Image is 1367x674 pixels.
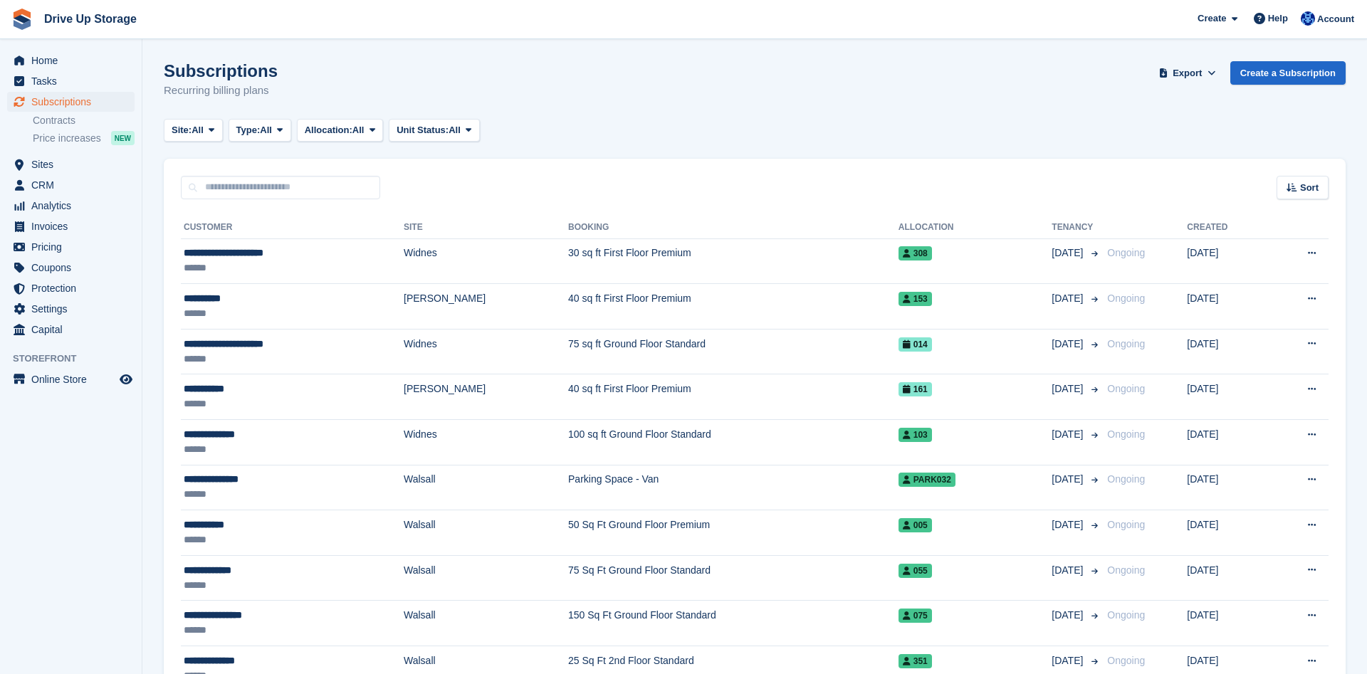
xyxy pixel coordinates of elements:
span: Type: [236,123,261,137]
th: Customer [181,216,404,239]
td: 75 Sq Ft Ground Floor Standard [568,555,899,601]
span: [DATE] [1052,517,1086,532]
a: Price increases NEW [33,130,135,146]
button: Export [1156,61,1219,85]
th: Allocation [899,216,1052,239]
td: [DATE] [1187,238,1269,284]
td: [DATE] [1187,329,1269,374]
p: Recurring billing plans [164,83,278,99]
td: [DATE] [1187,420,1269,465]
td: 50 Sq Ft Ground Floor Premium [568,510,899,556]
span: Ongoing [1107,338,1145,349]
span: Unit Status: [397,123,449,137]
a: Contracts [33,114,135,127]
th: Created [1187,216,1269,239]
span: Ongoing [1107,473,1145,485]
span: [DATE] [1052,472,1086,487]
th: Site [404,216,568,239]
span: Ongoing [1107,564,1145,576]
span: PARK032 [899,473,955,487]
span: Price increases [33,132,101,145]
td: [DATE] [1187,555,1269,601]
span: Coupons [31,258,117,278]
td: [PERSON_NAME] [404,374,568,420]
span: Ongoing [1107,655,1145,666]
span: 103 [899,428,932,442]
span: Home [31,51,117,70]
span: Capital [31,320,117,339]
span: Analytics [31,196,117,216]
span: Export [1173,66,1202,80]
span: [DATE] [1052,381,1086,396]
span: Protection [31,278,117,298]
a: menu [7,237,135,257]
td: [DATE] [1187,284,1269,330]
td: Walsall [404,510,568,556]
button: Type: All [229,119,291,142]
span: Storefront [13,352,142,366]
span: 005 [899,518,932,532]
span: [DATE] [1052,246,1086,260]
th: Booking [568,216,899,239]
span: Invoices [31,216,117,236]
a: Preview store [117,371,135,388]
td: 75 sq ft Ground Floor Standard [568,329,899,374]
td: Widnes [404,420,568,465]
span: Ongoing [1107,519,1145,530]
a: menu [7,196,135,216]
a: menu [7,320,135,339]
span: Sites [31,154,117,174]
span: Site: [172,123,192,137]
a: menu [7,51,135,70]
span: Ongoing [1107,609,1145,621]
td: Walsall [404,465,568,510]
img: stora-icon-8386f47178a22dfd0bd8f6a31ec36ba5ce8667c1dd55bd0f319d3a0aa187defe.svg [11,9,33,30]
span: Online Store [31,369,117,389]
span: 014 [899,337,932,352]
td: 40 sq ft First Floor Premium [568,284,899,330]
span: [DATE] [1052,291,1086,306]
div: NEW [111,131,135,145]
span: 308 [899,246,932,260]
td: 100 sq ft Ground Floor Standard [568,420,899,465]
span: Sort [1300,181,1319,195]
td: [DATE] [1187,510,1269,556]
td: [DATE] [1187,374,1269,420]
td: Widnes [404,329,568,374]
span: Subscriptions [31,92,117,112]
span: All [192,123,204,137]
a: menu [7,92,135,112]
span: 075 [899,609,932,623]
button: Allocation: All [297,119,384,142]
span: [DATE] [1052,563,1086,578]
span: Account [1317,12,1354,26]
span: [DATE] [1052,608,1086,623]
span: [DATE] [1052,337,1086,352]
a: Drive Up Storage [38,7,142,31]
button: Site: All [164,119,223,142]
td: Walsall [404,555,568,601]
a: menu [7,299,135,319]
a: menu [7,216,135,236]
td: [PERSON_NAME] [404,284,568,330]
td: 30 sq ft First Floor Premium [568,238,899,284]
span: Settings [31,299,117,319]
td: [DATE] [1187,465,1269,510]
span: CRM [31,175,117,195]
td: Parking Space - Van [568,465,899,510]
span: All [260,123,272,137]
img: Widnes Team [1301,11,1315,26]
span: 351 [899,654,932,668]
span: 055 [899,564,932,578]
span: Help [1268,11,1288,26]
td: [DATE] [1187,601,1269,646]
a: menu [7,154,135,174]
th: Tenancy [1052,216,1101,239]
h1: Subscriptions [164,61,278,80]
a: Create a Subscription [1230,61,1346,85]
td: 40 sq ft First Floor Premium [568,374,899,420]
span: Create [1198,11,1226,26]
button: Unit Status: All [389,119,479,142]
span: All [449,123,461,137]
a: menu [7,71,135,91]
